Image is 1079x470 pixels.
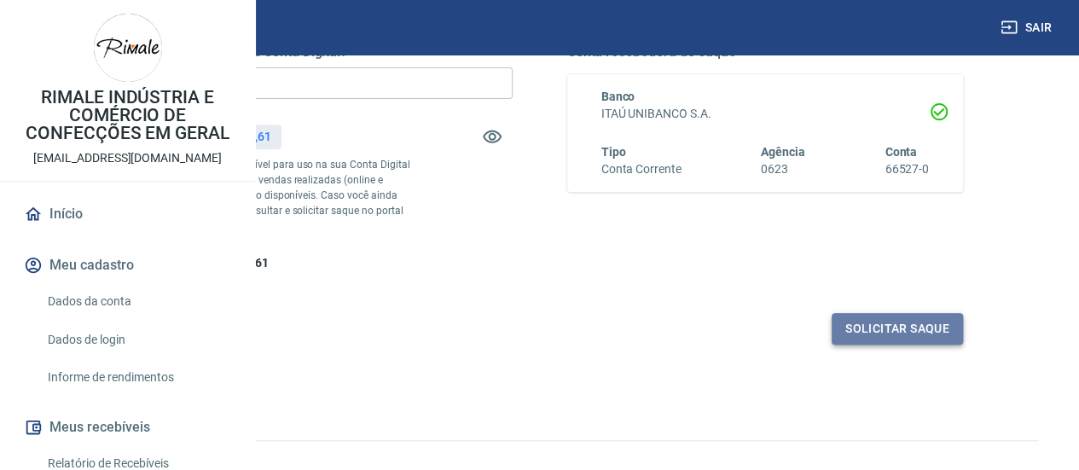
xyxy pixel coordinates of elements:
[997,12,1059,44] button: Sair
[761,160,805,178] h6: 0623
[20,195,235,233] a: Início
[601,90,635,103] span: Banco
[601,105,930,123] h6: ITAÚ UNIBANCO S.A.
[14,89,241,142] p: RIMALE INDÚSTRIA E COMÉRCIO DE CONFECÇÕES EM GERAL
[20,247,235,284] button: Meu cadastro
[116,157,413,234] p: *Corresponde ao saldo disponível para uso na sua Conta Digital Vindi. Incluindo os valores das ve...
[885,145,917,159] span: Conta
[601,160,682,178] h6: Conta Corrente
[33,149,222,167] p: [EMAIL_ADDRESS][DOMAIN_NAME]
[761,145,805,159] span: Agência
[41,284,235,319] a: Dados da conta
[832,313,963,345] button: Solicitar saque
[94,14,162,82] img: 3a2f9a17-da68-408c-8d1a-877d938e5071.jpeg
[20,409,235,446] button: Meus recebíveis
[885,160,929,178] h6: 66527-0
[601,145,626,159] span: Tipo
[41,360,235,395] a: Informe de rendimentos
[41,322,235,357] a: Dados de login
